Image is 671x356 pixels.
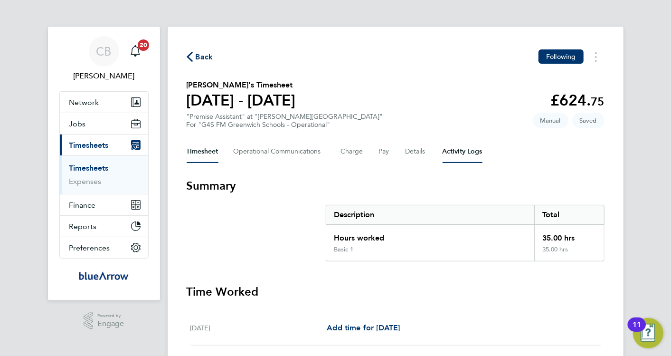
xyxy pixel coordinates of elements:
[326,205,535,224] div: Description
[187,178,605,193] h3: Summary
[97,312,124,320] span: Powered by
[59,268,149,283] a: Go to home page
[59,36,149,82] a: CB[PERSON_NAME]
[533,113,568,128] span: This timesheet was manually created.
[187,140,218,163] button: Timesheet
[546,52,576,61] span: Following
[97,320,124,328] span: Engage
[69,201,96,210] span: Finance
[534,205,604,224] div: Total
[234,140,326,163] button: Operational Communications
[326,225,535,246] div: Hours worked
[406,140,427,163] button: Details
[187,91,296,110] h1: [DATE] - [DATE]
[633,318,663,348] button: Open Resource Center, 11 new notifications
[187,113,383,129] div: "Premise Assistant" at "[PERSON_NAME][GEOGRAPHIC_DATA]"
[187,121,383,129] div: For "G4S FM Greenwich Schools - Operational"
[60,216,148,237] button: Reports
[60,135,148,155] button: Timesheets
[60,155,148,194] div: Timesheets
[69,177,102,186] a: Expenses
[539,49,583,64] button: Following
[326,205,605,261] div: Summary
[69,243,110,252] span: Preferences
[443,140,482,163] button: Activity Logs
[187,51,213,63] button: Back
[60,92,148,113] button: Network
[534,246,604,261] div: 35.00 hrs
[69,98,99,107] span: Network
[572,113,605,128] span: This timesheet is Saved.
[327,323,400,332] span: Add time for [DATE]
[587,49,605,64] button: Timesheets Menu
[59,70,149,82] span: Cosmin Balan
[551,91,605,109] app-decimal: £624.
[190,322,327,334] div: [DATE]
[126,36,145,67] a: 20
[69,222,97,231] span: Reports
[60,194,148,215] button: Finance
[69,119,86,128] span: Jobs
[48,27,160,300] nav: Main navigation
[187,284,605,299] h3: Time Worked
[60,237,148,258] button: Preferences
[633,325,641,337] div: 11
[379,140,390,163] button: Pay
[96,45,112,58] span: CB
[84,312,124,330] a: Powered byEngage
[69,141,109,150] span: Timesheets
[138,39,149,51] span: 20
[196,51,213,63] span: Back
[591,95,605,108] span: 75
[534,225,604,246] div: 35.00 hrs
[341,140,364,163] button: Charge
[60,113,148,134] button: Jobs
[69,164,109,173] a: Timesheets
[327,322,400,334] a: Add time for [DATE]
[187,79,296,91] h2: [PERSON_NAME]'s Timesheet
[79,268,128,283] img: bluearrow-logo-retina.png
[334,246,353,253] div: Basic 1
